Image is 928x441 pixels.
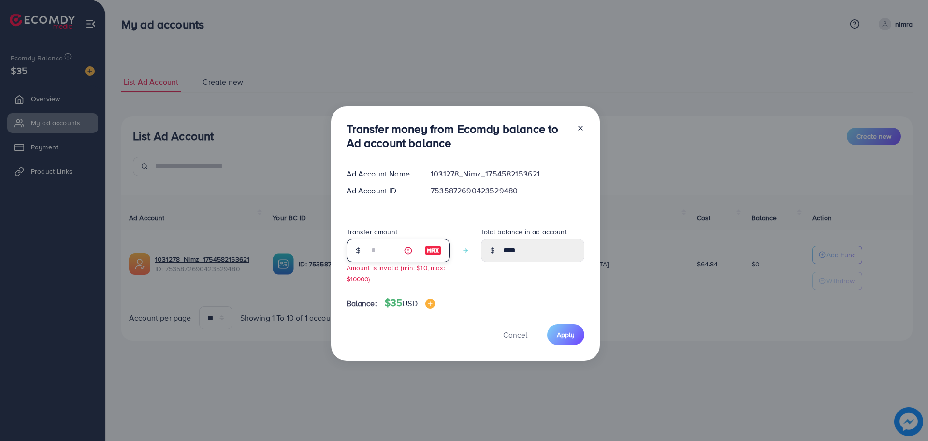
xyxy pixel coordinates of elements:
[425,299,435,309] img: image
[339,185,423,196] div: Ad Account ID
[385,297,435,309] h4: $35
[557,330,575,339] span: Apply
[347,227,397,236] label: Transfer amount
[339,168,423,179] div: Ad Account Name
[491,324,539,345] button: Cancel
[347,298,377,309] span: Balance:
[347,263,445,283] small: Amount is invalid (min: $10, max: $10000)
[423,168,592,179] div: 1031278_Nimz_1754582153621
[481,227,567,236] label: Total balance in ad account
[424,245,442,256] img: image
[547,324,584,345] button: Apply
[503,329,527,340] span: Cancel
[402,298,417,309] span: USD
[423,185,592,196] div: 7535872690423529480
[347,122,569,150] h3: Transfer money from Ecomdy balance to Ad account balance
